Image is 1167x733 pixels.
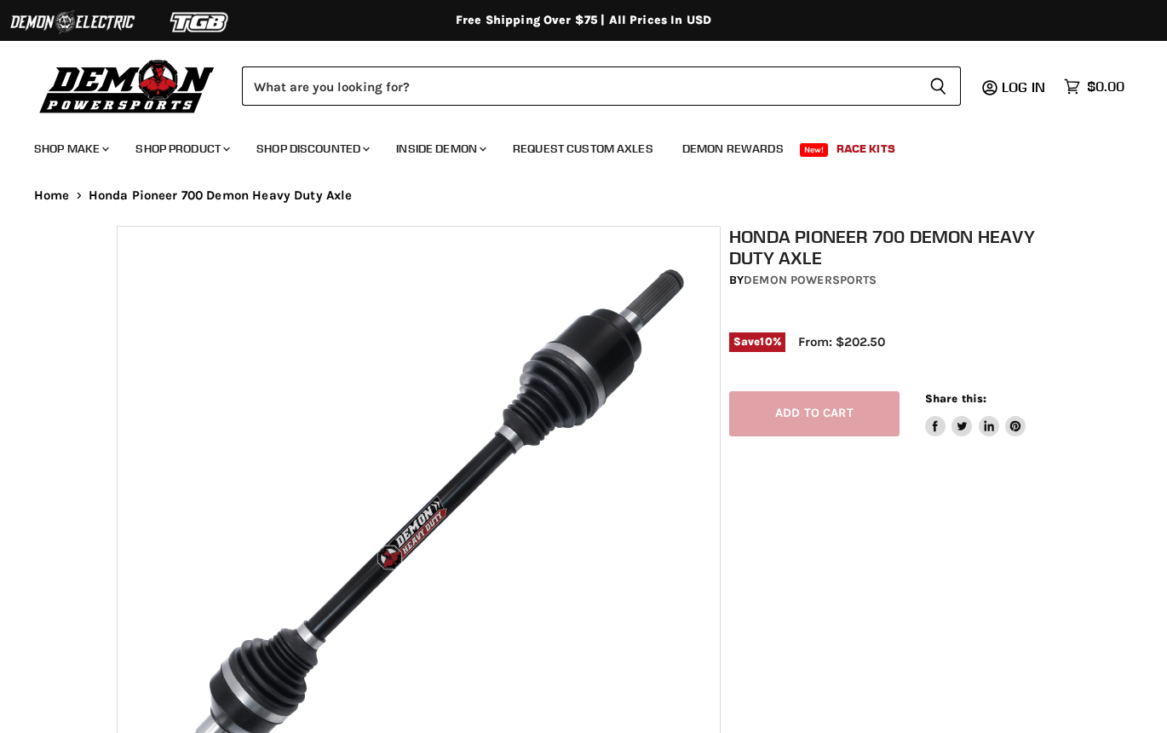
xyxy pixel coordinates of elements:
[925,391,1026,436] aside: Share this:
[729,226,1059,268] h1: Honda Pioneer 700 Demon Heavy Duty Axle
[729,332,785,351] span: Save %
[383,131,497,166] a: Inside Demon
[244,131,380,166] a: Shop Discounted
[925,392,986,405] span: Share this:
[916,66,961,106] button: Search
[500,131,666,166] a: Request Custom Axles
[798,334,885,349] span: From: $202.50
[21,124,1120,166] ul: Main menu
[800,143,829,157] span: New!
[1002,78,1045,95] span: Log in
[242,66,916,106] input: Search
[21,131,119,166] a: Shop Make
[670,131,796,166] a: Demon Rewards
[34,188,70,203] a: Home
[994,79,1055,95] a: Log in
[136,6,264,38] img: TGB Logo 2
[34,55,221,116] img: Demon Powersports
[1055,74,1133,99] a: $0.00
[760,335,772,348] span: 10
[9,6,136,38] img: Demon Electric Logo 2
[242,66,961,106] form: Product
[744,273,877,287] a: Demon Powersports
[89,188,353,203] span: Honda Pioneer 700 Demon Heavy Duty Axle
[729,271,1059,290] div: by
[123,131,240,166] a: Shop Product
[824,131,908,166] a: Race Kits
[1087,78,1124,95] span: $0.00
